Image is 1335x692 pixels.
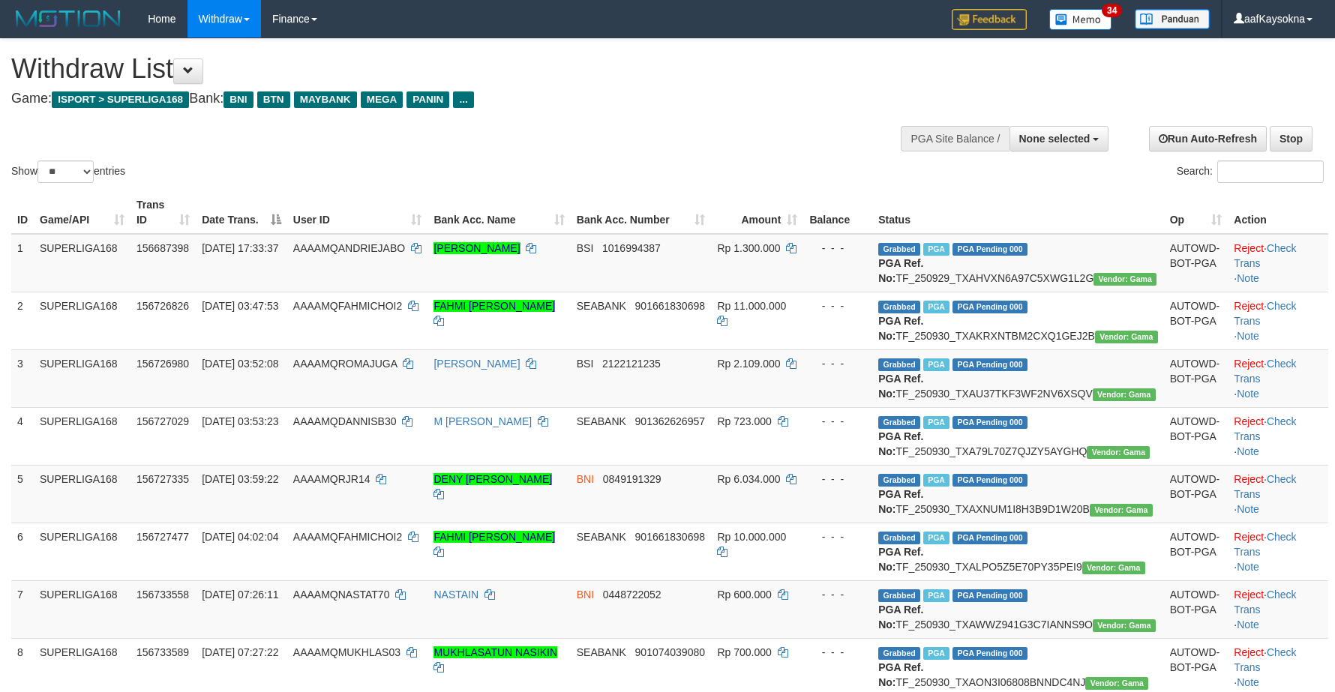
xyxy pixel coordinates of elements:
span: 156726980 [136,358,189,370]
td: SUPERLIGA168 [34,349,130,407]
span: PGA Pending [952,243,1027,256]
span: Copy 901074039080 to clipboard [635,646,705,658]
td: TF_250930_TXALPO5Z5E70PY35PEI9 [872,523,1163,580]
span: Vendor URL: https://trx31.1velocity.biz [1090,504,1153,517]
a: Note [1237,676,1259,688]
div: - - - [809,356,866,371]
span: Grabbed [878,589,920,602]
a: [PERSON_NAME] [433,242,520,254]
span: [DATE] 07:26:11 [202,589,278,601]
span: 156733589 [136,646,189,658]
a: Check Trans [1234,358,1296,385]
span: Vendor URL: https://trx31.1velocity.biz [1087,446,1150,459]
a: Stop [1270,126,1312,151]
td: 6 [11,523,34,580]
a: Reject [1234,473,1264,485]
span: Marked by aafandaneth [923,532,949,544]
span: PGA Pending [952,474,1027,487]
td: · · [1228,407,1328,465]
th: Action [1228,191,1328,234]
a: MUKHLASATUN NASIKIN [433,646,557,658]
span: Rp 10.000.000 [717,531,786,543]
th: Trans ID: activate to sort column ascending [130,191,196,234]
span: Rp 700.000 [717,646,771,658]
b: PGA Ref. No: [878,373,923,400]
a: NASTAIN [433,589,478,601]
div: - - - [809,414,866,429]
td: 7 [11,580,34,638]
span: Rp 6.034.000 [717,473,780,485]
span: [DATE] 17:33:37 [202,242,278,254]
span: Copy 1016994387 to clipboard [602,242,661,254]
div: - - - [809,587,866,602]
img: Feedback.jpg [952,9,1027,30]
div: - - - [809,529,866,544]
div: - - - [809,241,866,256]
span: BTN [257,91,290,108]
a: DENY [PERSON_NAME] [433,473,552,485]
div: - - - [809,472,866,487]
span: PANIN [406,91,449,108]
td: SUPERLIGA168 [34,465,130,523]
a: Note [1237,561,1259,573]
span: AAAAMQRJR14 [293,473,370,485]
a: Check Trans [1234,415,1296,442]
td: AUTOWD-BOT-PGA [1164,234,1228,292]
span: AAAAMQNASTAT70 [293,589,390,601]
th: User ID: activate to sort column ascending [287,191,428,234]
b: PGA Ref. No: [878,604,923,631]
a: Note [1237,330,1259,342]
td: 2 [11,292,34,349]
span: [DATE] 03:59:22 [202,473,278,485]
span: [DATE] 04:02:04 [202,531,278,543]
span: BNI [223,91,253,108]
span: AAAAMQFAHMICHOI2 [293,531,402,543]
a: Check Trans [1234,473,1296,500]
td: TF_250930_TXAKRXNTBM2CXQ1GEJ2B [872,292,1163,349]
span: Marked by aafnonsreyleab [923,474,949,487]
span: AAAAMQMUKHLAS03 [293,646,400,658]
span: Grabbed [878,532,920,544]
span: Grabbed [878,474,920,487]
b: PGA Ref. No: [878,488,923,515]
span: 156733558 [136,589,189,601]
span: PGA Pending [952,532,1027,544]
span: Rp 11.000.000 [717,300,786,312]
span: 156687398 [136,242,189,254]
span: Vendor URL: https://trx31.1velocity.biz [1093,619,1156,632]
span: AAAAMQROMAJUGA [293,358,397,370]
span: ISPORT > SUPERLIGA168 [52,91,189,108]
td: SUPERLIGA168 [34,523,130,580]
span: Copy 901362626957 to clipboard [635,415,705,427]
a: Note [1237,388,1259,400]
td: AUTOWD-BOT-PGA [1164,349,1228,407]
a: Run Auto-Refresh [1149,126,1267,151]
a: Check Trans [1234,531,1296,558]
span: Rp 1.300.000 [717,242,780,254]
h4: Game: Bank: [11,91,875,106]
a: Reject [1234,589,1264,601]
a: Reject [1234,300,1264,312]
td: TF_250929_TXAHVXN6A97C5XWG1L2G [872,234,1163,292]
a: Note [1237,503,1259,515]
td: · · [1228,580,1328,638]
td: TF_250930_TXAWWZ941G3C7IANNS9O [872,580,1163,638]
span: 156727029 [136,415,189,427]
a: Note [1237,272,1259,284]
span: Vendor URL: https://trx31.1velocity.biz [1095,331,1158,343]
td: AUTOWD-BOT-PGA [1164,465,1228,523]
span: [DATE] 03:47:53 [202,300,278,312]
th: Date Trans.: activate to sort column descending [196,191,287,234]
th: Game/API: activate to sort column ascending [34,191,130,234]
span: AAAAMQFAHMICHOI2 [293,300,402,312]
span: [DATE] 07:27:22 [202,646,278,658]
a: Reject [1234,531,1264,543]
span: MAYBANK [294,91,357,108]
td: 3 [11,349,34,407]
span: Grabbed [878,647,920,660]
span: None selected [1019,133,1090,145]
a: Reject [1234,646,1264,658]
span: SEABANK [577,300,626,312]
span: Marked by aafsoycanthlai [923,243,949,256]
td: TF_250930_TXAXNUM1I8H3B9D1W20B [872,465,1163,523]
